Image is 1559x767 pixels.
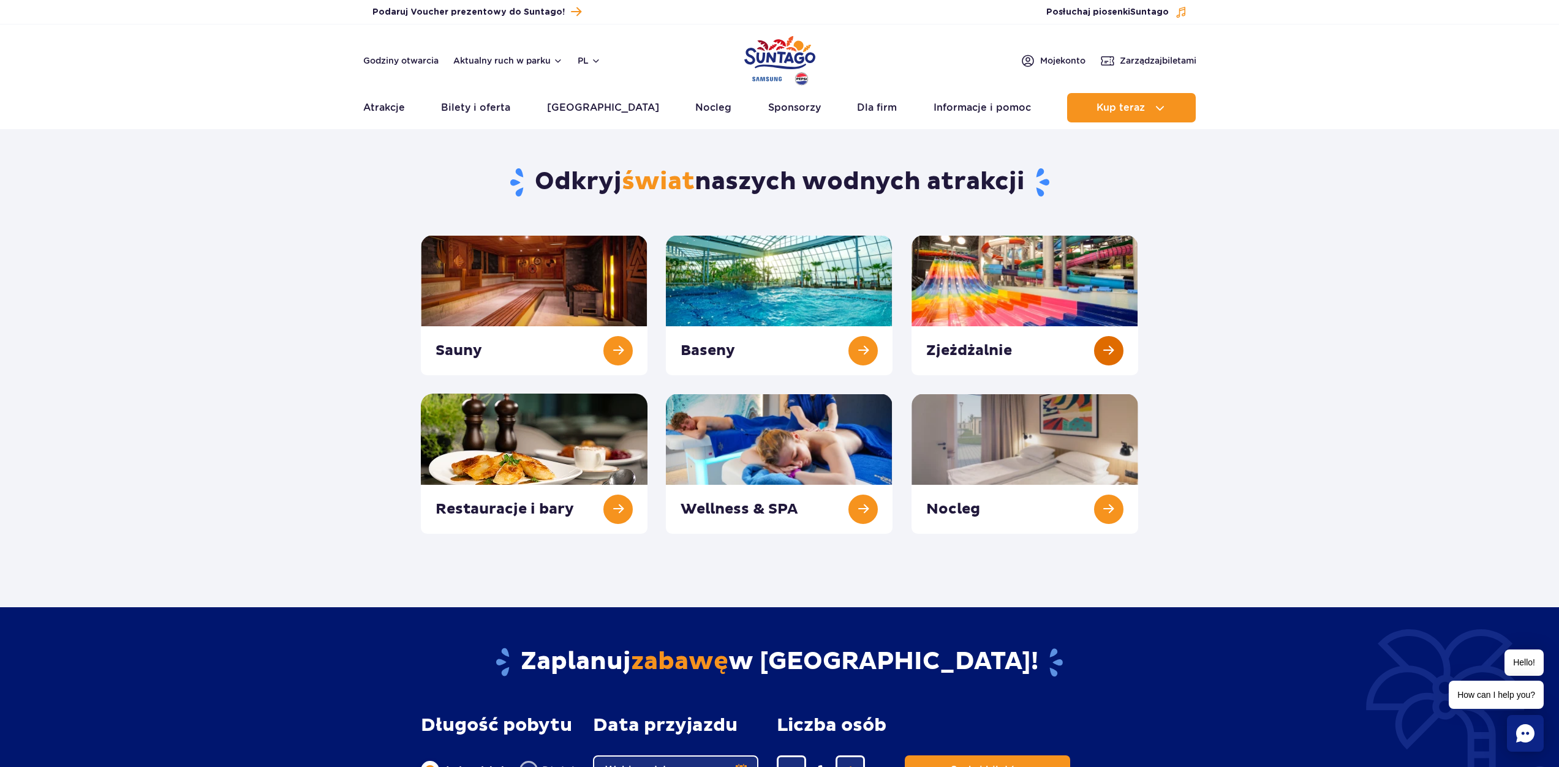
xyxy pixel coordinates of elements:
span: Posłuchaj piosenki [1046,6,1169,18]
span: Zarządzaj biletami [1120,54,1196,67]
span: świat [622,166,695,197]
span: Długość pobytu [421,715,572,736]
a: Sponsorzy [768,93,821,122]
span: Kup teraz [1097,102,1145,113]
span: How can I help you? [1449,681,1544,709]
a: Mojekonto [1021,53,1085,68]
span: Podaruj Voucher prezentowy do Suntago! [372,6,565,18]
h2: Zaplanuj w [GEOGRAPHIC_DATA]! [421,646,1138,678]
span: Hello! [1504,649,1544,676]
span: Liczba osób [777,715,886,736]
h1: Odkryj naszych wodnych atrakcji [421,166,1138,198]
a: [GEOGRAPHIC_DATA] [547,93,659,122]
span: Moje konto [1040,54,1085,67]
div: Chat [1507,715,1544,752]
span: zabawę [631,646,728,677]
a: Nocleg [695,93,731,122]
a: Godziny otwarcia [363,54,439,67]
button: Posłuchaj piosenkiSuntago [1046,6,1187,18]
a: Informacje i pomoc [934,93,1031,122]
button: pl [578,54,601,67]
a: Bilety i oferta [441,93,510,122]
a: Park of Poland [744,31,815,87]
a: Zarządzajbiletami [1100,53,1196,68]
button: Kup teraz [1067,93,1196,122]
a: Atrakcje [363,93,405,122]
span: Suntago [1130,8,1169,17]
span: Data przyjazdu [593,715,738,736]
a: Dla firm [857,93,897,122]
a: Podaruj Voucher prezentowy do Suntago! [372,4,581,20]
button: Aktualny ruch w parku [453,56,563,65]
